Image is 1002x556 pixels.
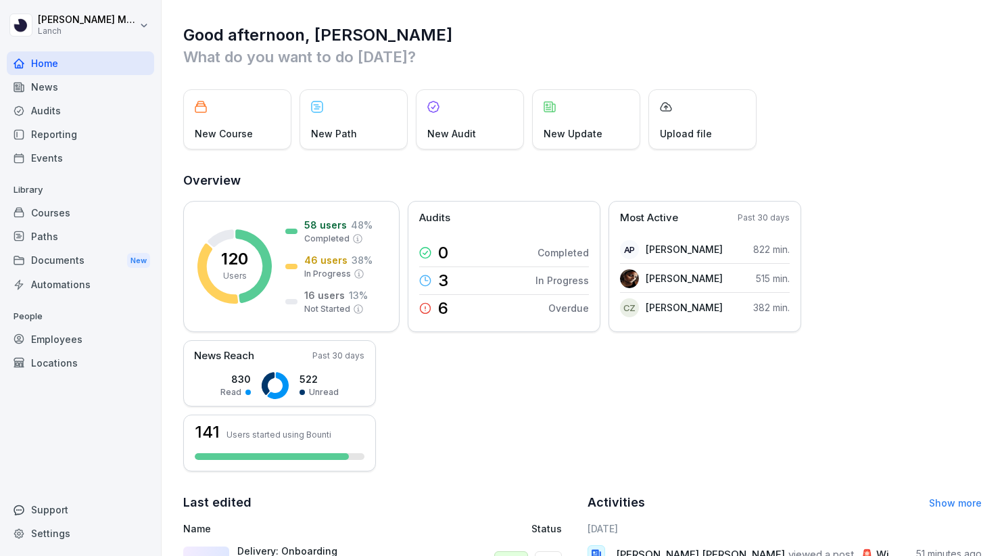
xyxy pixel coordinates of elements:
[756,271,790,285] p: 515 min.
[646,271,723,285] p: [PERSON_NAME]
[221,251,248,267] p: 120
[548,301,589,315] p: Overdue
[312,350,364,362] p: Past 30 days
[544,126,602,141] p: New Update
[7,522,154,545] a: Settings
[7,146,154,170] a: Events
[304,253,348,267] p: 46 users
[7,248,154,273] a: DocumentsNew
[183,522,425,536] p: Name
[7,75,154,99] a: News
[7,122,154,146] a: Reporting
[194,348,254,364] p: News Reach
[753,242,790,256] p: 822 min.
[38,26,137,36] p: Lanch
[438,300,448,317] p: 6
[226,430,331,440] p: Users started using Bounti
[588,522,982,536] h6: [DATE]
[7,306,154,327] p: People
[620,210,678,226] p: Most Active
[195,126,253,141] p: New Course
[7,99,154,122] a: Audits
[738,212,790,224] p: Past 30 days
[183,493,578,512] h2: Last edited
[7,51,154,75] a: Home
[535,273,589,287] p: In Progress
[7,498,154,522] div: Support
[419,210,450,226] p: Audits
[438,273,448,289] p: 3
[311,126,357,141] p: New Path
[7,225,154,248] a: Paths
[7,273,154,296] a: Automations
[7,327,154,351] a: Employees
[646,300,723,315] p: [PERSON_NAME]
[538,246,589,260] p: Completed
[531,522,562,536] p: Status
[304,218,347,232] p: 58 users
[304,268,351,280] p: In Progress
[7,351,154,375] a: Locations
[588,493,645,512] h2: Activities
[183,171,982,190] h2: Overview
[300,372,339,386] p: 522
[438,245,448,261] p: 0
[304,303,350,315] p: Not Started
[620,298,639,317] div: CZ
[220,386,241,398] p: Read
[195,424,220,440] h3: 141
[220,372,251,386] p: 830
[646,242,723,256] p: [PERSON_NAME]
[7,201,154,225] a: Courses
[352,253,373,267] p: 38 %
[620,269,639,288] img: lbqg5rbd359cn7pzouma6c8b.png
[183,24,982,46] h1: Good afternoon, [PERSON_NAME]
[660,126,712,141] p: Upload file
[7,248,154,273] div: Documents
[183,46,982,68] p: What do you want to do [DATE]?
[349,288,368,302] p: 13 %
[304,233,350,245] p: Completed
[223,270,247,282] p: Users
[304,288,345,302] p: 16 users
[753,300,790,315] p: 382 min.
[7,179,154,201] p: Library
[620,240,639,259] div: AP
[929,497,982,509] a: Show more
[309,386,339,398] p: Unread
[127,253,150,269] div: New
[351,218,373,232] p: 48 %
[38,14,137,26] p: [PERSON_NAME] Meynert
[427,126,476,141] p: New Audit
